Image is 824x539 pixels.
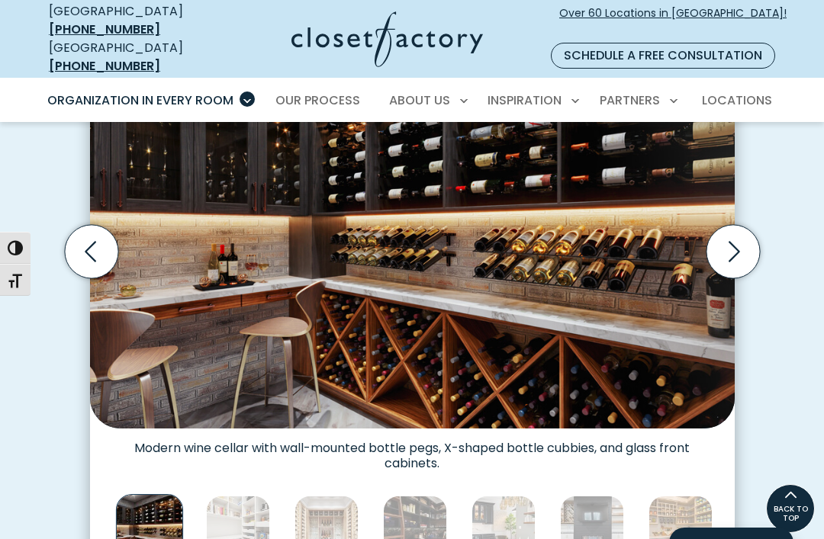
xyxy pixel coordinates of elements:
[389,91,450,109] span: About Us
[275,91,360,109] span: Our Process
[291,11,483,67] img: Closet Factory Logo
[37,79,787,122] nav: Primary Menu
[49,21,160,38] a: [PHONE_NUMBER]
[59,219,124,284] button: Previous slide
[49,57,160,75] a: [PHONE_NUMBER]
[700,219,766,284] button: Next slide
[49,39,215,75] div: [GEOGRAPHIC_DATA]
[49,2,215,39] div: [GEOGRAPHIC_DATA]
[90,33,735,429] img: Modern wine room with black shelving, exposed brick walls, under-cabinet lighting, and marble cou...
[488,91,562,109] span: Inspiration
[90,428,735,471] figcaption: Modern wine cellar with wall-mounted bottle pegs, X-shaped bottle cubbies, and glass front cabinets.
[551,43,775,69] a: Schedule a Free Consultation
[559,5,787,37] span: Over 60 Locations in [GEOGRAPHIC_DATA]!
[767,505,814,523] span: BACK TO TOP
[766,484,815,533] a: BACK TO TOP
[47,91,233,109] span: Organization in Every Room
[702,91,772,109] span: Locations
[600,91,660,109] span: Partners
